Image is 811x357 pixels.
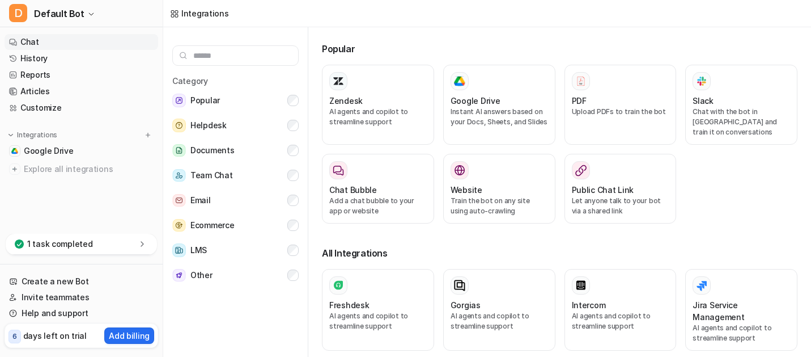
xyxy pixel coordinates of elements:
[172,269,186,282] img: Other
[11,148,18,154] img: Google Drive
[190,169,232,182] span: Team Chat
[5,129,61,141] button: Integrations
[454,76,465,86] img: Google Drive
[451,311,548,331] p: AI agents and copilot to streamline support
[329,95,363,107] h3: Zendesk
[5,305,158,321] a: Help and support
[190,268,213,282] span: Other
[172,243,186,257] img: LMS
[451,184,482,196] h3: Website
[451,299,481,311] h3: Gorgias
[693,323,790,343] p: AI agents and copilot to streamline support
[5,51,158,66] a: History
[5,161,158,177] a: Explore all integrations
[564,154,677,224] button: Public Chat LinkLet anyone talk to your bot via a shared link
[696,74,707,87] img: Slack
[172,114,299,137] button: HelpdeskHelpdesk
[144,131,152,139] img: menu_add.svg
[12,331,17,342] p: 6
[190,94,220,107] span: Popular
[172,119,186,132] img: Helpdesk
[5,289,158,305] a: Invite teammates
[17,131,57,140] p: Integrations
[190,144,234,157] span: Documents
[685,269,797,351] button: Jira Service ManagementAI agents and copilot to streamline support
[170,7,229,19] a: Integrations
[172,164,299,187] button: Team ChatTeam Chat
[172,239,299,262] button: LMSLMS
[181,7,229,19] div: Integrations
[693,95,714,107] h3: Slack
[329,184,377,196] h3: Chat Bubble
[322,269,434,351] button: FreshdeskAI agents and copilot to streamline support
[443,65,555,145] button: Google DriveGoogle DriveInstant AI answers based on your Docs, Sheets, and Slides
[454,165,465,176] img: Website
[9,163,20,175] img: explore all integrations
[172,219,186,232] img: Ecommerce
[172,89,299,112] button: PopularPopular
[172,169,186,182] img: Team Chat
[172,264,299,287] button: OtherOther
[564,65,677,145] button: PDFPDFUpload PDFs to train the bot
[24,145,74,157] span: Google Drive
[322,246,797,260] h3: All Integrations
[572,299,606,311] h3: Intercom
[27,238,93,250] p: 1 task completed
[172,75,299,87] h5: Category
[109,330,150,342] p: Add billing
[9,4,27,22] span: D
[172,94,186,107] img: Popular
[572,196,669,216] p: Let anyone talk to your bot via a shared link
[172,194,186,207] img: Email
[5,143,158,159] a: Google DriveGoogle Drive
[190,219,234,232] span: Ecommerce
[443,269,555,351] button: GorgiasAI agents and copilot to streamline support
[5,34,158,50] a: Chat
[451,95,500,107] h3: Google Drive
[451,107,548,127] p: Instant AI answers based on your Docs, Sheets, and Slides
[329,299,369,311] h3: Freshdesk
[329,196,427,216] p: Add a chat bubble to your app or website
[5,274,158,289] a: Create a new Bot
[572,107,669,117] p: Upload PDFs to train the bot
[172,139,299,162] button: DocumentsDocuments
[104,327,154,344] button: Add billing
[23,330,87,342] p: days left on trial
[572,95,587,107] h3: PDF
[5,67,158,83] a: Reports
[172,214,299,237] button: EcommerceEcommerce
[685,65,797,145] button: SlackSlackChat with the bot in [GEOGRAPHIC_DATA] and train it on conversations
[564,269,677,351] button: IntercomAI agents and copilot to streamline support
[693,107,790,137] p: Chat with the bot in [GEOGRAPHIC_DATA] and train it on conversations
[190,119,227,132] span: Helpdesk
[5,100,158,116] a: Customize
[190,243,207,257] span: LMS
[24,160,154,178] span: Explore all integrations
[443,154,555,224] button: WebsiteWebsiteTrain the bot on any site using auto-crawling
[172,189,299,212] button: EmailEmail
[575,75,587,86] img: PDF
[322,154,434,224] button: Chat BubbleAdd a chat bubble to your app or website
[329,311,427,331] p: AI agents and copilot to streamline support
[572,184,634,196] h3: Public Chat Link
[7,131,15,139] img: expand menu
[172,144,186,157] img: Documents
[5,83,158,99] a: Articles
[322,65,434,145] button: ZendeskAI agents and copilot to streamline support
[34,6,84,22] span: Default Bot
[322,42,797,56] h3: Popular
[190,194,211,207] span: Email
[329,107,427,127] p: AI agents and copilot to streamline support
[693,299,790,323] h3: Jira Service Management
[572,311,669,331] p: AI agents and copilot to streamline support
[451,196,548,216] p: Train the bot on any site using auto-crawling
